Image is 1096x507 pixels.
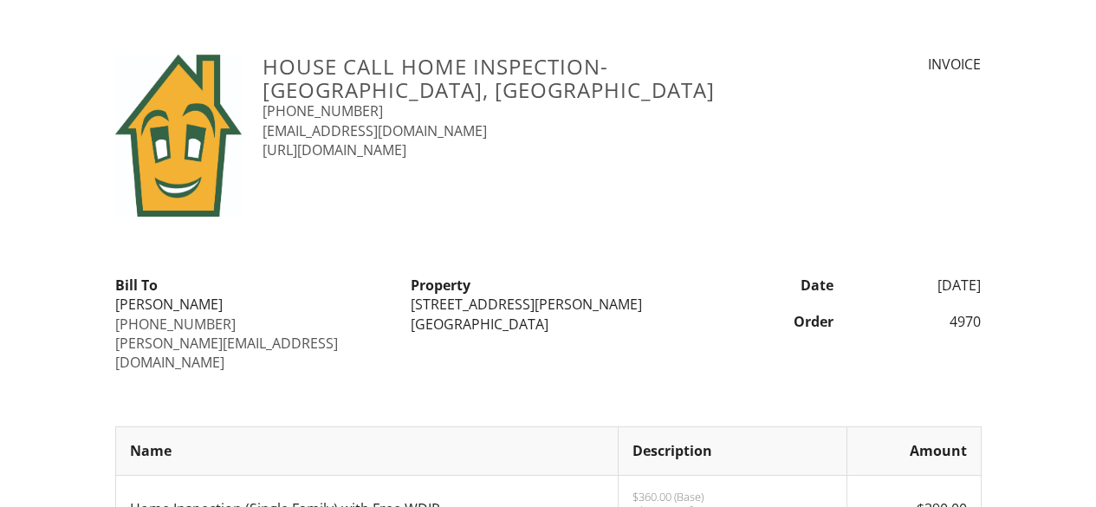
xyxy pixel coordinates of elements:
[847,427,981,475] th: Amount
[115,55,243,217] img: HouseCall_House.jpg
[780,55,981,74] div: INVOICE
[115,315,236,334] a: [PHONE_NUMBER]
[115,427,618,475] th: Name
[115,334,338,372] a: [PERSON_NAME][EMAIL_ADDRESS][DOMAIN_NAME]
[115,276,158,295] strong: Bill To
[618,427,846,475] th: Description
[263,121,487,140] a: [EMAIL_ADDRESS][DOMAIN_NAME]
[263,140,406,159] a: [URL][DOMAIN_NAME]
[411,315,685,334] div: [GEOGRAPHIC_DATA]
[696,276,844,295] div: Date
[115,295,390,314] div: [PERSON_NAME]
[844,276,992,295] div: [DATE]
[696,312,844,331] div: Order
[263,55,759,101] h3: House Call Home Inspection- [GEOGRAPHIC_DATA], [GEOGRAPHIC_DATA]
[263,101,383,120] a: [PHONE_NUMBER]
[844,312,992,331] div: 4970
[411,276,470,295] strong: Property
[411,295,685,314] div: [STREET_ADDRESS][PERSON_NAME]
